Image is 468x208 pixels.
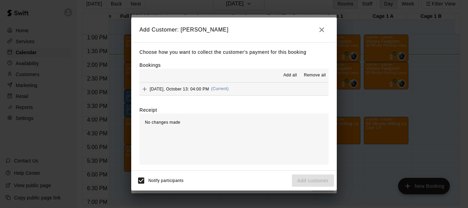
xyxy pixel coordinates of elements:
button: Remove all [301,70,329,81]
span: [DATE], October 13: 04:00 PM [150,86,209,91]
span: (Current) [211,86,229,91]
span: Add [139,86,150,91]
label: Receipt [139,107,157,113]
h2: Add Customer: [PERSON_NAME] [131,17,337,42]
button: Add all [279,70,301,81]
span: Add all [283,72,297,79]
span: Remove all [304,72,326,79]
p: Choose how you want to collect the customer's payment for this booking [139,48,329,57]
button: Add[DATE], October 13: 04:00 PM(Current) [139,83,329,95]
label: Bookings [139,62,161,68]
span: No changes made [145,120,180,125]
span: Notify participants [148,178,184,183]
